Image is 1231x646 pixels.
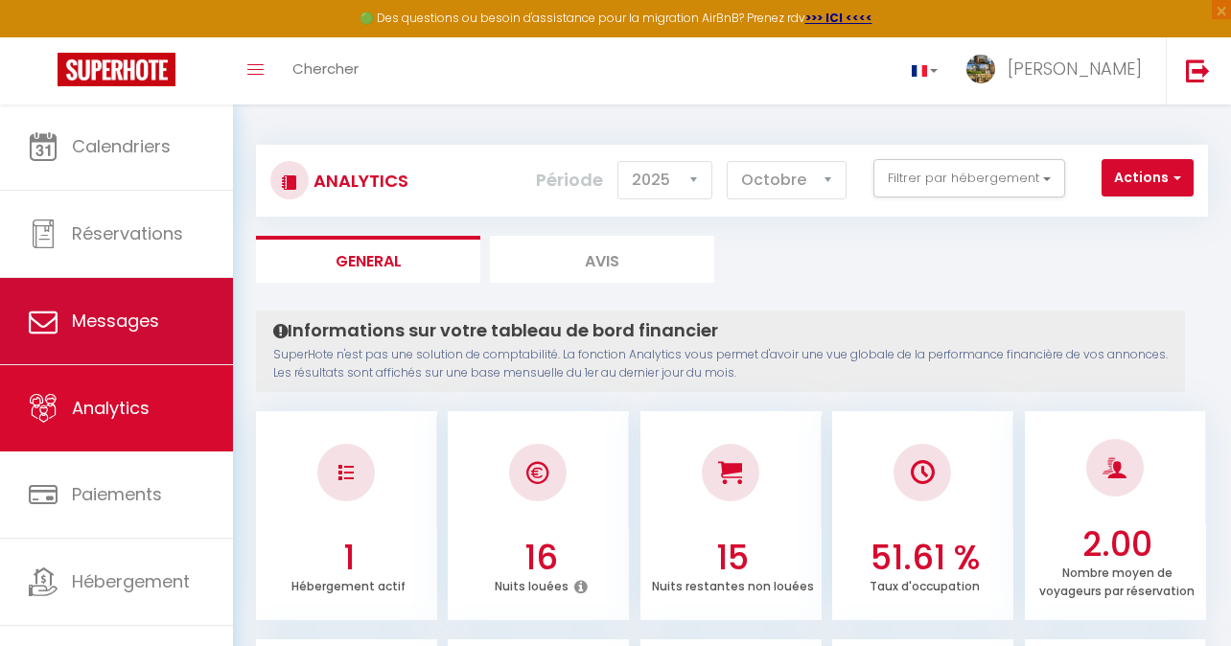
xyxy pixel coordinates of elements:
span: Hébergement [72,569,190,593]
h3: 1 [265,538,431,578]
img: logout [1186,58,1210,82]
li: General [256,236,480,283]
span: Paiements [72,482,162,506]
span: Réservations [72,221,183,245]
p: SuperHote n'est pas une solution de comptabilité. La fonction Analytics vous permet d'avoir une v... [273,346,1168,382]
span: Analytics [72,396,150,420]
p: Nuits restantes non louées [652,574,814,594]
span: Messages [72,309,159,333]
img: NO IMAGE [338,465,354,480]
label: Période [536,159,603,201]
img: Super Booking [58,53,175,86]
button: Actions [1102,159,1194,197]
span: [PERSON_NAME] [1008,57,1142,81]
p: Nombre moyen de voyageurs par réservation [1039,561,1195,599]
h3: 15 [649,538,816,578]
li: Avis [490,236,714,283]
p: Nuits louées [495,574,569,594]
h3: 51.61 % [842,538,1009,578]
h3: Analytics [309,159,408,202]
a: >>> ICI <<<< [805,10,872,26]
p: Taux d'occupation [870,574,980,594]
h4: Informations sur votre tableau de bord financier [273,320,1168,341]
button: Filtrer par hébergement [873,159,1065,197]
p: Hébergement actif [291,574,406,594]
span: Calendriers [72,134,171,158]
a: ... [PERSON_NAME] [952,37,1166,104]
a: Chercher [278,37,373,104]
img: ... [966,55,995,83]
h3: 16 [457,538,624,578]
span: Chercher [292,58,359,79]
h3: 2.00 [1034,524,1200,565]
